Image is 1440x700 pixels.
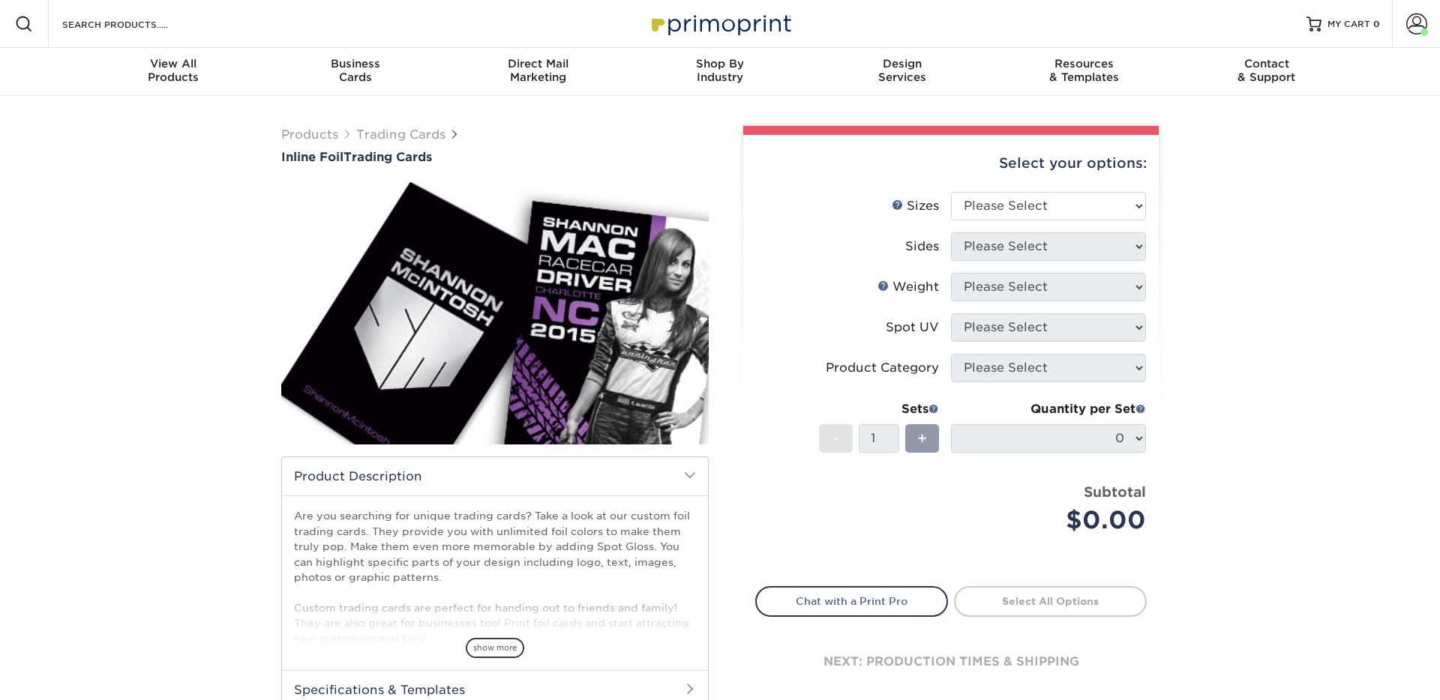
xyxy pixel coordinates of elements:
[294,508,696,646] p: Are you searching for unique trading cards? Take a look at our custom foil trading cards. They pr...
[281,150,709,164] h1: Trading Cards
[82,57,265,70] span: View All
[892,197,939,215] div: Sizes
[819,400,939,418] div: Sets
[1327,18,1370,31] span: MY CART
[82,57,265,84] div: Products
[811,57,993,84] div: Services
[281,150,343,164] span: Inline Foil
[905,238,939,256] div: Sides
[993,57,1175,70] span: Resources
[629,57,811,84] div: Industry
[1084,483,1146,500] strong: Subtotal
[951,400,1146,418] div: Quantity per Set
[281,166,709,461] img: Inline Foil 01
[282,457,708,495] h2: Product Description
[962,502,1146,538] div: $0.00
[917,427,927,450] span: +
[356,127,445,142] a: Trading Cards
[447,48,629,96] a: Direct MailMarketing
[886,319,939,337] div: Spot UV
[447,57,629,84] div: Marketing
[447,57,629,70] span: Direct Mail
[1175,48,1357,96] a: Contact& Support
[755,586,948,616] a: Chat with a Print Pro
[629,48,811,96] a: Shop ByIndustry
[954,586,1147,616] a: Select All Options
[265,57,447,70] span: Business
[281,127,338,142] a: Products
[811,57,993,70] span: Design
[993,48,1175,96] a: Resources& Templates
[1175,57,1357,84] div: & Support
[826,359,939,377] div: Product Category
[61,15,207,33] input: SEARCH PRODUCTS.....
[1373,19,1380,29] span: 0
[755,135,1147,192] div: Select your options:
[1175,57,1357,70] span: Contact
[645,7,795,40] img: Primoprint
[877,278,939,296] div: Weight
[265,48,447,96] a: BusinessCards
[466,638,524,658] span: show more
[265,57,447,84] div: Cards
[832,427,839,450] span: -
[629,57,811,70] span: Shop By
[82,48,265,96] a: View AllProducts
[281,150,709,164] a: Inline FoilTrading Cards
[993,57,1175,84] div: & Templates
[811,48,993,96] a: DesignServices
